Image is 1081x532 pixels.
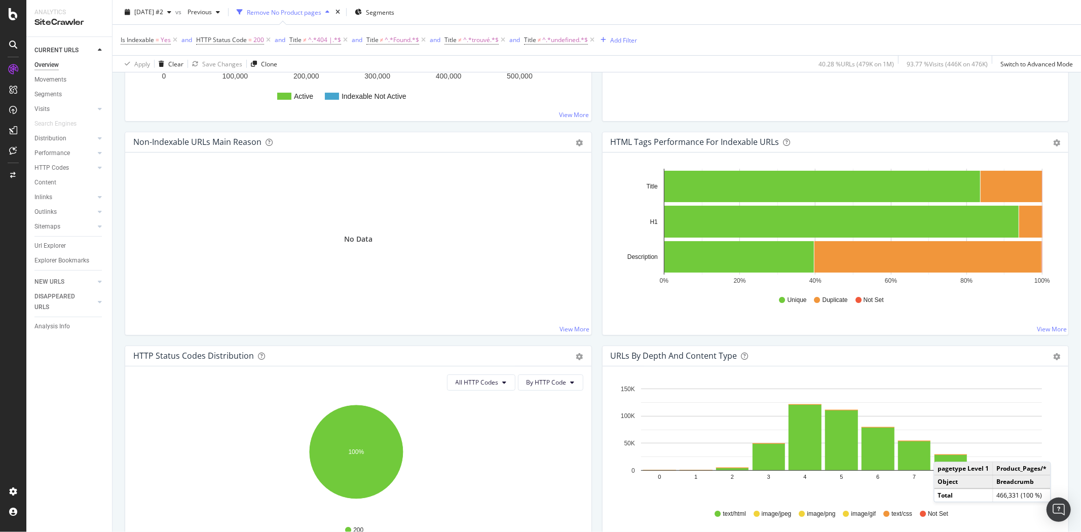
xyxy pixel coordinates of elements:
[34,192,95,203] a: Inlinks
[996,56,1073,72] button: Switch to Advanced Mode
[344,234,372,244] div: No Data
[34,60,59,70] div: Overview
[248,35,252,44] span: =
[611,169,1056,286] svg: A chart.
[509,35,520,44] div: and
[34,133,95,144] a: Distribution
[168,59,183,68] div: Clear
[303,35,307,44] span: ≠
[34,291,86,313] div: DISAPPEARED URLS
[385,33,419,47] span: ^.*Found.*$
[993,475,1051,489] td: Breadcrumb
[349,448,364,455] text: 100%
[34,45,95,56] a: CURRENT URLS
[538,35,541,44] span: ≠
[121,4,175,20] button: [DATE] #2
[34,133,66,144] div: Distribution
[333,7,342,17] div: times
[34,89,105,100] a: Segments
[352,35,362,44] div: and
[34,277,64,287] div: NEW URLS
[34,74,105,85] a: Movements
[261,59,277,68] div: Clone
[576,353,583,360] div: gear
[155,56,183,72] button: Clear
[463,33,499,47] span: ^.*trouvé.*$
[34,291,95,313] a: DISAPPEARED URLS
[133,399,579,516] svg: A chart.
[611,383,1056,500] svg: A chart.
[611,137,779,147] div: HTML Tags Performance for Indexable URLs
[34,45,79,56] div: CURRENT URLS
[121,56,150,72] button: Apply
[767,474,770,480] text: 3
[34,104,50,115] div: Visits
[161,33,171,47] span: Yes
[993,489,1051,502] td: 466,331 (100 %)
[788,296,807,305] span: Unique
[1037,325,1067,333] a: View More
[733,277,745,284] text: 20%
[864,296,884,305] span: Not Set
[624,440,635,447] text: 50K
[34,60,105,70] a: Overview
[620,412,635,420] text: 100K
[34,277,95,287] a: NEW URLS
[34,148,70,159] div: Performance
[627,253,657,260] text: Description
[247,56,277,72] button: Clone
[730,474,733,480] text: 2
[507,72,533,80] text: 500,000
[885,277,897,284] text: 60%
[458,35,462,44] span: ≠
[308,33,341,47] span: ^.*404 |.*$
[293,72,319,80] text: 200,000
[34,207,95,217] a: Outlinks
[597,34,637,46] button: Add Filter
[364,72,390,80] text: 300,000
[34,104,95,115] a: Visits
[1034,277,1050,284] text: 100%
[133,137,262,147] div: Non-Indexable URLs Main Reason
[275,35,285,45] button: and
[342,92,406,100] text: Indexable Not Active
[928,510,948,518] span: Not Set
[447,374,515,391] button: All HTTP Codes
[34,119,87,129] a: Search Engines
[524,35,536,44] span: Title
[196,35,247,44] span: HTTP Status Code
[188,56,242,72] button: Save Changes
[723,510,745,518] span: text/html
[646,183,658,190] text: Title
[247,8,321,16] div: Remove No Product pages
[650,218,658,225] text: H1
[876,474,879,480] text: 6
[993,462,1051,475] td: Product_Pages/*
[631,467,635,474] text: 0
[275,35,285,44] div: and
[560,325,590,333] a: View More
[659,277,668,284] text: 0%
[913,474,916,480] text: 7
[156,35,159,44] span: =
[34,177,105,188] a: Content
[436,72,462,80] text: 400,000
[560,110,589,119] a: View More
[430,35,440,45] button: and
[34,321,70,332] div: Analysis Info
[380,35,384,44] span: ≠
[851,510,876,518] span: image/gif
[809,277,821,284] text: 40%
[576,139,583,146] div: gear
[34,119,77,129] div: Search Engines
[352,35,362,45] button: and
[181,35,192,45] button: and
[807,510,836,518] span: image/png
[509,35,520,45] button: and
[803,474,806,480] text: 4
[294,92,313,100] text: Active
[183,8,212,16] span: Previous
